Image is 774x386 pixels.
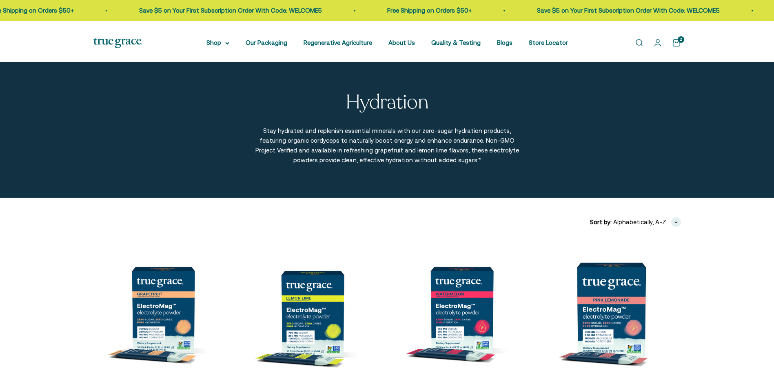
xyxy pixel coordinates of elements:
cart-count: 2 [678,36,684,43]
a: Quality & Testing [431,39,481,46]
p: Stay hydrated and replenish essential minerals with our zero-sugar hydration products, featuring ... [255,126,520,165]
a: Our Packaging [246,39,287,46]
a: About Us [388,39,415,46]
a: Free Shipping on Orders $50+ [377,7,461,14]
summary: Shop [206,38,229,48]
span: Sort by: [590,217,612,227]
p: Hydration [346,92,429,113]
p: Save $5 on Your First Subscription Order With Code: WELCOME5 [129,6,312,15]
p: Save $5 on Your First Subscription Order With Code: WELCOME5 [527,6,710,15]
img: ElectroMag™ [93,240,233,379]
img: ElectroMag™ [392,240,532,379]
span: Alphabetically, A-Z [613,217,666,227]
a: Blogs [497,39,512,46]
img: ElectroMag™ [541,240,681,379]
a: Store Locator [529,39,568,46]
img: ElectroMag™ [243,240,382,379]
a: Regenerative Agriculture [304,39,372,46]
button: Alphabetically, A-Z [613,217,681,227]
